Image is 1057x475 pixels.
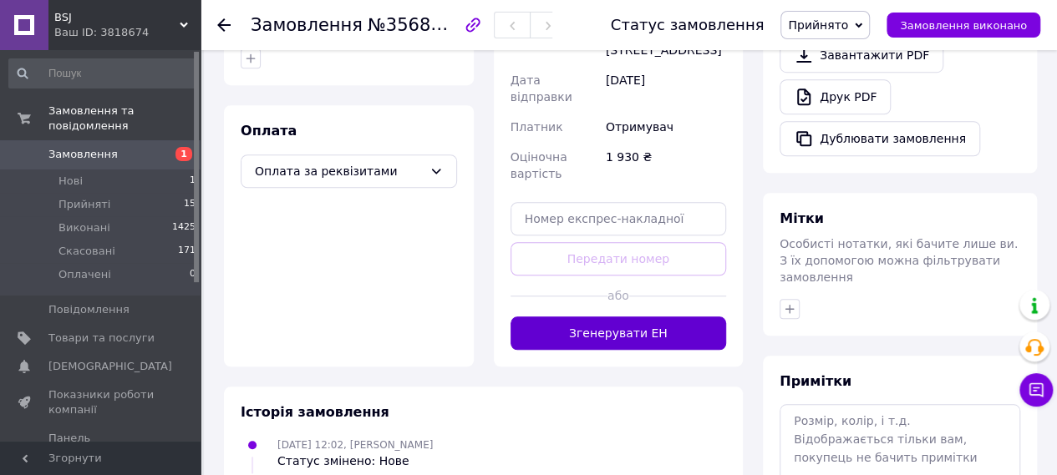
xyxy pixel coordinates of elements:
div: Статус замовлення [611,17,765,33]
span: або [607,287,629,304]
span: Особисті нотатки, які бачите лише ви. З їх допомогою можна фільтрувати замовлення [780,237,1018,284]
span: Оплачені [58,267,111,282]
span: Оплата за реквізитами [255,162,423,180]
span: Замовлення виконано [900,19,1027,32]
span: Товари та послуги [48,331,155,346]
span: Прийнято [788,18,848,32]
span: Скасовані [58,244,115,259]
span: 1 [175,147,192,161]
span: Платник [511,120,563,134]
span: Повідомлення [48,302,130,317]
span: Оціночна вартість [511,150,567,180]
input: Номер експрес-накладної [511,202,727,235]
span: [DEMOGRAPHIC_DATA] [48,359,172,374]
div: Статус змінено: Нове [277,452,433,469]
button: Замовлення виконано [887,13,1040,38]
span: Виконані [58,220,110,235]
span: 1425 [172,220,196,235]
span: Дата відправки [511,73,572,104]
div: Ваш ID: 3818674 [54,25,201,40]
span: Замовлення та повідомлення [48,104,201,134]
span: BSJ [54,10,180,25]
span: Мітки [780,210,824,226]
span: Показники роботи компанії [48,387,155,417]
button: Чат з покупцем [1019,373,1053,407]
div: Повернутися назад [217,17,231,33]
span: Оплата [241,123,297,139]
span: [DATE] 12:02, [PERSON_NAME] [277,439,433,451]
span: Замовлення [251,15,363,35]
span: Замовлення [48,147,118,162]
input: Пошук [8,58,197,88]
span: Прийняті [58,197,110,212]
span: Примітки [780,373,851,389]
span: 171 [178,244,196,259]
span: Панель управління [48,431,155,461]
span: №356852659 [368,14,486,35]
span: 1 [190,174,196,189]
span: Нові [58,174,83,189]
div: Отримувач [602,112,729,142]
a: Завантажити PDF [780,38,943,73]
span: Історія замовлення [241,404,389,420]
button: Згенерувати ЕН [511,316,727,350]
button: Дублювати замовлення [780,121,980,156]
span: 15 [184,197,196,212]
a: Друк PDF [780,79,891,114]
span: 0 [190,267,196,282]
div: 1 930 ₴ [602,142,729,189]
div: [DATE] [602,65,729,112]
